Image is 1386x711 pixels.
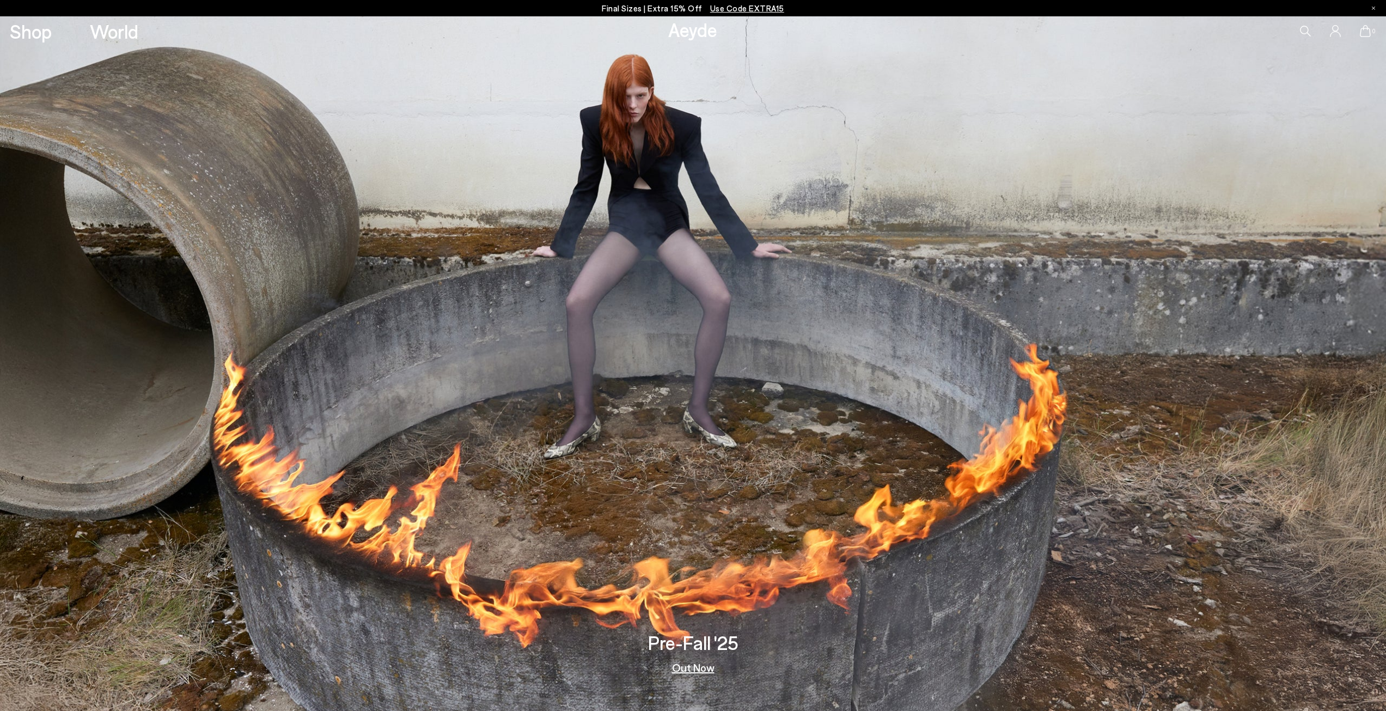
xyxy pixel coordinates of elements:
[710,3,784,13] span: Navigate to /collections/ss25-final-sizes
[672,662,715,673] a: Out Now
[90,22,138,41] a: World
[668,18,717,41] a: Aeyde
[648,633,738,652] h3: Pre-Fall '25
[1360,25,1371,37] a: 0
[1371,28,1376,34] span: 0
[10,22,52,41] a: Shop
[602,2,784,15] p: Final Sizes | Extra 15% Off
